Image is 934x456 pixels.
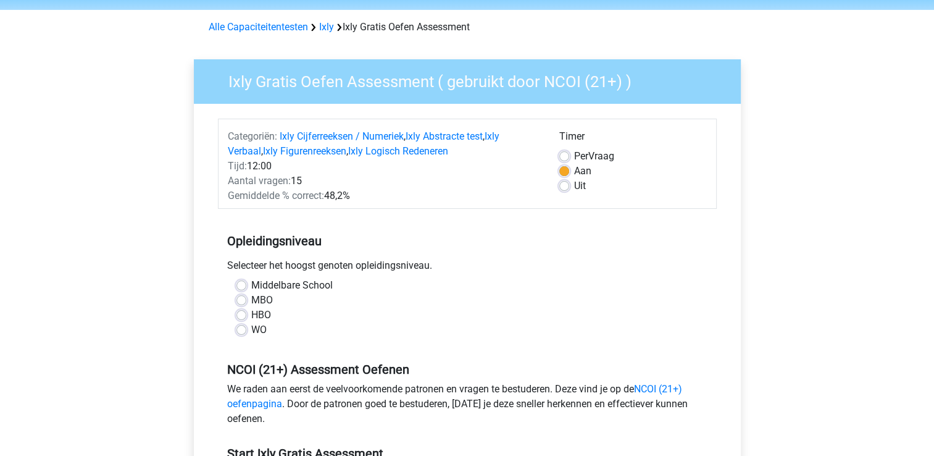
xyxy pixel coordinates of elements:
h5: NCOI (21+) Assessment Oefenen [227,362,707,377]
span: Tijd: [228,160,247,172]
a: Ixly Abstracte test [406,130,483,142]
div: Selecteer het hoogst genoten opleidingsniveau. [218,258,717,278]
a: Ixly Cijferreeksen / Numeriek [280,130,404,142]
a: Ixly [319,21,334,33]
div: 48,2% [219,188,550,203]
span: Gemiddelde % correct: [228,190,324,201]
h5: Opleidingsniveau [227,229,707,253]
span: Categoriën: [228,130,277,142]
a: Ixly Figurenreeksen [263,145,346,157]
h3: Ixly Gratis Oefen Assessment ( gebruikt door NCOI (21+) ) [214,67,732,91]
div: Ixly Gratis Oefen Assessment [204,20,731,35]
label: MBO [251,293,273,308]
a: Alle Capaciteitentesten [209,21,308,33]
label: Uit [574,179,586,193]
div: , , , , [219,129,550,159]
label: WO [251,323,267,337]
div: 12:00 [219,159,550,174]
a: Ixly Logisch Redeneren [348,145,448,157]
label: Aan [574,164,591,179]
span: Per [574,150,588,162]
label: Vraag [574,149,614,164]
div: We raden aan eerst de veelvoorkomende patronen en vragen te bestuderen. Deze vind je op de . Door... [218,382,717,431]
div: 15 [219,174,550,188]
div: Timer [559,129,707,149]
label: HBO [251,308,271,323]
span: Aantal vragen: [228,175,291,187]
label: Middelbare School [251,278,333,293]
